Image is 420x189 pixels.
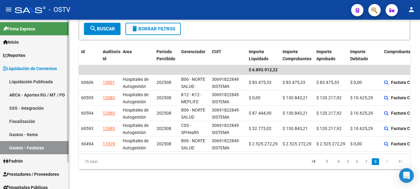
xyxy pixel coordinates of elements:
[157,95,171,100] span: 202508
[81,126,93,131] span: 60593
[81,49,85,54] span: Id
[131,25,138,32] mat-icon: delete
[154,45,179,65] datatable-header-cell: Período Percibido
[249,67,278,72] span: $ 6.893.912,22
[350,111,373,116] span: $ 10.625,29
[81,141,93,146] span: 60494
[120,45,154,65] datatable-header-cell: Area
[103,79,115,86] div: 13001
[283,141,311,146] span: $ 2.525.272,29
[343,156,352,167] li: page 5
[123,108,149,120] span: Hospitales de Autogestión
[249,111,271,116] span: $ 87.444,90
[249,126,271,131] span: $ 32.773,02
[212,145,243,164] span: SISTEMA PROVINCIAL DE SALUD
[181,49,205,54] span: Gerenciador
[283,111,308,116] span: $ 130.843,21
[350,80,362,85] span: $ 0,00
[3,171,59,178] span: Prestadores / Proveedores
[350,126,373,131] span: $ 10.625,29
[212,49,221,54] span: CUIT
[89,26,115,32] span: Buscar
[350,95,373,100] span: $ 10.625,29
[157,111,171,116] span: 202508
[381,158,393,165] a: go to next page
[316,80,339,85] span: $ 83.475,33
[181,77,205,89] span: B06 - NORTE SALUD
[103,110,115,117] div: 12983
[212,107,239,114] div: 30691822849
[316,141,345,146] span: $ 2.525.272,29
[283,49,311,61] span: Importe Comprobantes
[212,99,243,118] span: SISTEMA PROVINCIAL DE SALUD
[181,123,206,149] span: C05 - SPHealth Group (salud plena)
[321,158,333,165] a: go to previous page
[371,156,380,167] li: page 8
[123,123,149,135] span: Hospitales de Autogestión
[181,138,205,150] span: B06 - NORTE SALUD
[89,25,97,32] mat-icon: search
[353,158,361,165] a: 6
[363,158,370,165] a: 7
[249,95,260,100] span: $ 0,00
[123,92,149,104] span: Hospitales de Autogestión
[3,26,35,32] span: Firma Express
[79,45,100,65] datatable-header-cell: Id
[3,158,23,164] span: Padrón
[123,138,149,150] span: Hospitales de Autogestión
[350,141,362,146] span: $ 0,00
[103,49,121,61] span: Auditoria Id
[209,45,246,65] datatable-header-cell: CUIT
[3,52,25,59] span: Reportes
[344,158,351,165] a: 5
[125,23,181,35] button: Borrar Filtros
[3,65,57,72] span: Liquidación de Convenios
[5,6,12,13] mat-icon: menu
[280,45,314,65] datatable-header-cell: Importe Comprobantes
[212,130,243,149] span: SISTEMA PROVINCIAL DE SALUD
[81,80,93,85] span: 60606
[249,49,268,61] span: Importe Liquidado
[157,141,171,146] span: 202508
[316,49,335,61] span: Importe Aprobado
[249,80,271,85] span: $ 83.475,33
[212,122,239,129] div: 30691822849
[131,26,175,32] span: Borrar Filtros
[308,158,319,165] a: go to first page
[334,156,343,167] li: page 4
[81,95,93,100] span: 60595
[212,84,243,103] span: SISTEMA PROVINCIAL DE SALUD
[408,6,415,13] mat-icon: person
[100,45,120,65] datatable-header-cell: Auditoria Id
[394,158,406,165] a: go to last page
[157,49,175,61] span: Período Percibido
[335,158,342,165] a: 4
[103,140,115,148] div: 11979
[3,39,19,45] span: Inicio
[314,45,348,65] datatable-header-cell: Importe Aprobado
[212,91,239,98] div: 30691822849
[103,125,115,132] div: 12983
[123,49,132,54] span: Area
[79,154,144,169] div: 75 total
[362,156,371,167] li: page 7
[350,49,368,61] span: Importe Debitado
[372,158,379,165] a: 8
[157,80,171,85] span: 202508
[316,126,342,131] span: $ 120.217,92
[399,168,414,183] div: Open Intercom Messenger
[348,45,382,65] datatable-header-cell: Importe Debitado
[212,115,243,134] span: SISTEMA PROVINCIAL DE SALUD
[316,95,342,100] span: $ 120.217,92
[157,126,171,131] span: 202508
[181,108,205,120] span: B06 - NORTE SALUD
[181,92,202,111] span: K12 - K12 - MEPLIFE (E.O)
[81,111,93,116] span: 60594
[103,94,115,101] div: 12983
[49,3,70,17] span: - OSTV
[352,156,362,167] li: page 6
[283,95,308,100] span: $ 130.843,21
[249,141,278,146] span: $ 2.525.272,29
[84,23,121,35] button: Buscar
[283,126,308,131] span: $ 130.843,21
